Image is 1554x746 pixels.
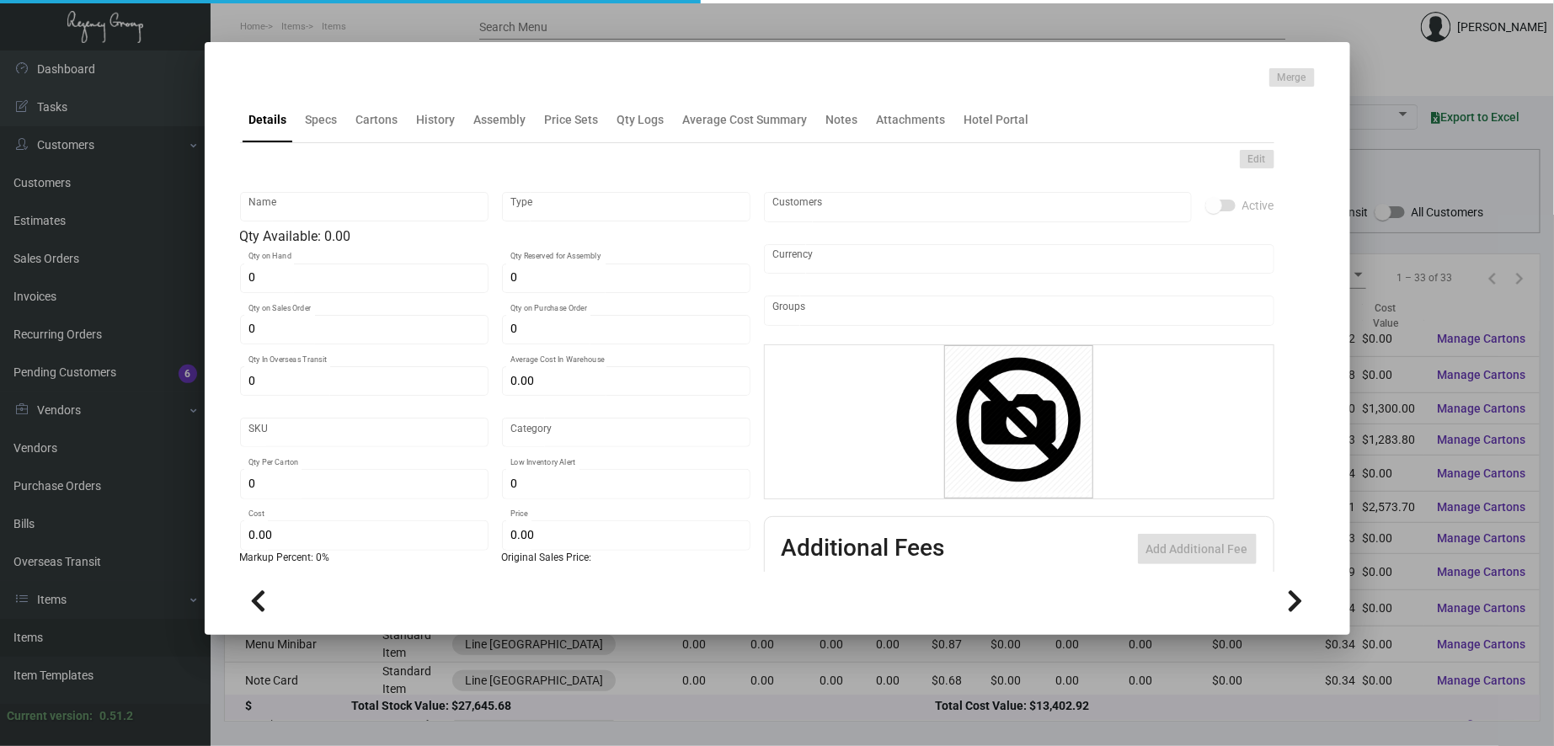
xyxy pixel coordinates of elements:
span: Edit [1248,152,1266,167]
div: History [417,111,456,129]
div: Qty Available: 0.00 [240,226,750,247]
div: Price Sets [545,111,599,129]
input: Add new.. [772,304,1265,317]
div: Assembly [474,111,526,129]
div: Notes [826,111,858,129]
div: Details [249,111,287,129]
div: Attachments [877,111,946,129]
div: Specs [306,111,338,129]
div: 0.51.2 [99,707,133,725]
span: Add Additional Fee [1146,542,1248,556]
span: Merge [1278,71,1306,85]
input: Add new.. [772,200,1183,214]
span: Active [1242,195,1274,216]
button: Edit [1240,150,1274,168]
button: Merge [1269,68,1315,87]
div: Cartons [356,111,398,129]
div: Average Cost Summary [683,111,808,129]
div: Hotel Portal [964,111,1029,129]
div: Qty Logs [617,111,665,129]
h2: Additional Fees [782,534,945,564]
button: Add Additional Fee [1138,534,1257,564]
div: Current version: [7,707,93,725]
